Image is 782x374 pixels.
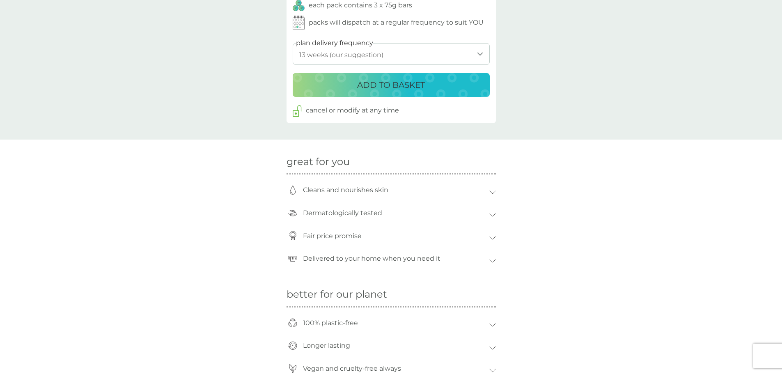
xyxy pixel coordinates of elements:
p: ADD TO BASKET [357,78,425,92]
p: Fair price promise [299,227,366,246]
h2: better for our planet [287,289,496,301]
img: sensitive-dermo-tested.svg [288,209,297,218]
p: cancel or modify at any time [306,105,399,116]
p: Cleans and nourishes skin [299,181,392,200]
img: vegan.svg [288,364,297,373]
p: 100% plastic-free [299,314,362,333]
p: packs will dispatch at a regular frequency to suit YOU [309,17,484,28]
label: plan delivery frequency [296,38,373,48]
p: Dermatologically tested [299,204,386,223]
button: ADD TO BASKET [293,73,490,97]
h2: great for you [287,156,496,168]
img: postal-box-icon.svg [288,254,297,264]
img: rosette.svg [288,231,297,240]
p: Longer lasting [299,336,354,355]
img: nourishing.svg [288,186,297,195]
p: Delivered to your home when you need it [299,249,445,268]
img: lasts-longer.svg [288,341,297,350]
img: recycle-leaf.svg [288,318,297,327]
